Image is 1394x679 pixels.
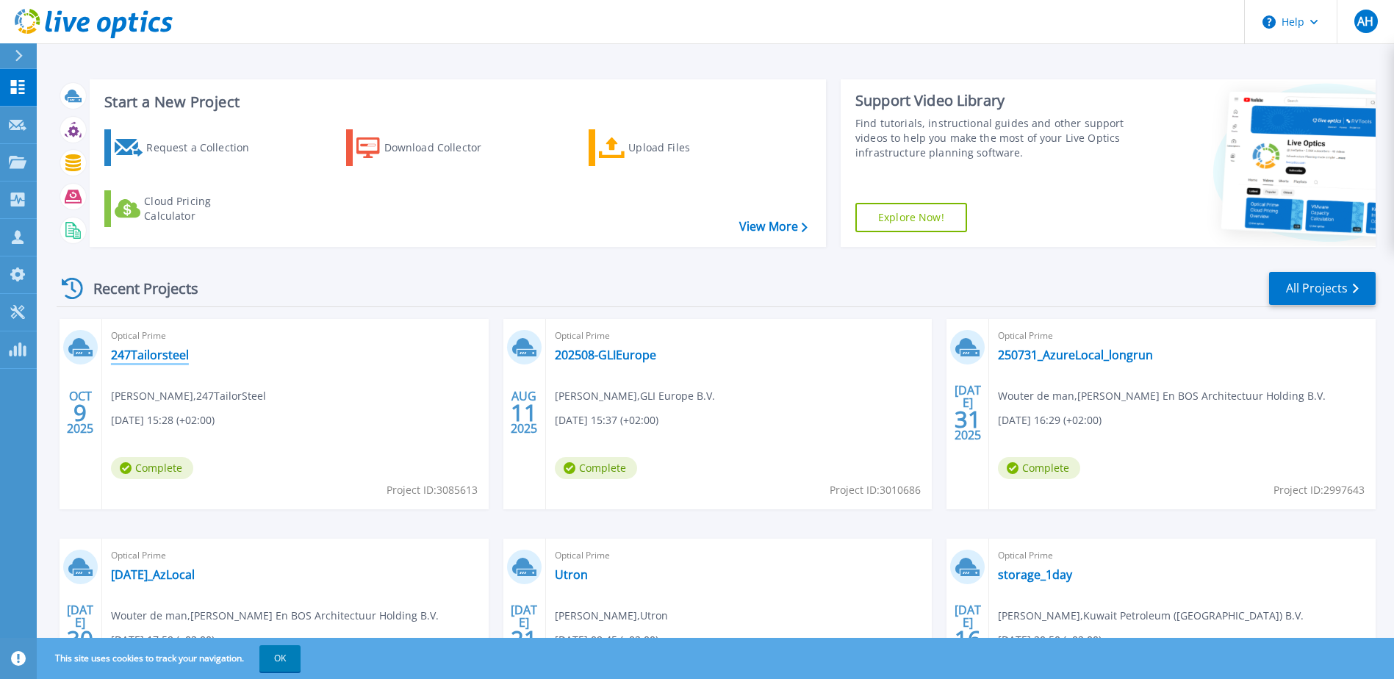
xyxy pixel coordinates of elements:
span: Optical Prime [111,328,480,344]
div: Support Video Library [855,91,1128,110]
span: Optical Prime [998,328,1367,344]
a: Explore Now! [855,203,967,232]
div: Request a Collection [146,133,264,162]
span: [DATE] 20:50 (+02:00) [998,632,1102,648]
span: [DATE] 16:29 (+02:00) [998,412,1102,428]
span: 9 [73,406,87,419]
span: Project ID: 3010686 [830,482,921,498]
div: Find tutorials, instructional guides and other support videos to help you make the most of your L... [855,116,1128,160]
a: Upload Files [589,129,752,166]
div: AUG 2025 [510,386,538,439]
span: AH [1357,15,1373,27]
span: [PERSON_NAME] , 247TailorSteel [111,388,266,404]
a: 250731_AzureLocal_longrun [998,348,1153,362]
span: [DATE] 09:45 (+02:00) [555,632,658,648]
div: Cloud Pricing Calculator [144,194,262,223]
span: 16 [955,633,981,645]
div: [DATE] 2025 [510,606,538,659]
a: Utron [555,567,588,582]
div: Upload Files [628,133,746,162]
span: [PERSON_NAME] , Utron [555,608,668,624]
button: OK [259,645,301,672]
a: 202508-GLIEurope [555,348,656,362]
a: All Projects [1269,272,1376,305]
div: [DATE] 2025 [66,606,94,659]
a: storage_1day [998,567,1072,582]
span: Complete [555,457,637,479]
a: View More [739,220,808,234]
span: [PERSON_NAME] , GLI Europe B.V. [555,388,715,404]
span: Complete [111,457,193,479]
span: 11 [511,406,537,419]
a: Download Collector [346,129,510,166]
div: Download Collector [384,133,502,162]
a: Cloud Pricing Calculator [104,190,268,227]
span: Wouter de man , [PERSON_NAME] En BOS Architectuur Holding B.V. [111,608,439,624]
span: Project ID: 3085613 [387,482,478,498]
span: 21 [511,633,537,645]
span: This site uses cookies to track your navigation. [40,645,301,672]
span: Optical Prime [555,328,924,344]
span: [DATE] 15:37 (+02:00) [555,412,658,428]
div: OCT 2025 [66,386,94,439]
span: Wouter de man , [PERSON_NAME] En BOS Architectuur Holding B.V. [998,388,1326,404]
span: [DATE] 17:59 (+02:00) [111,632,215,648]
div: [DATE] 2025 [954,386,982,439]
div: [DATE] 2025 [954,606,982,659]
span: Complete [998,457,1080,479]
div: Recent Projects [57,270,218,306]
span: Optical Prime [555,547,924,564]
a: [DATE]_AzLocal [111,567,195,582]
span: Optical Prime [111,547,480,564]
h3: Start a New Project [104,94,807,110]
span: [PERSON_NAME] , Kuwait Petroleum ([GEOGRAPHIC_DATA]) B.V. [998,608,1304,624]
a: 247Tailorsteel [111,348,189,362]
span: [DATE] 15:28 (+02:00) [111,412,215,428]
span: 30 [67,633,93,645]
span: Optical Prime [998,547,1367,564]
span: Project ID: 2997643 [1273,482,1365,498]
span: 31 [955,413,981,425]
a: Request a Collection [104,129,268,166]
